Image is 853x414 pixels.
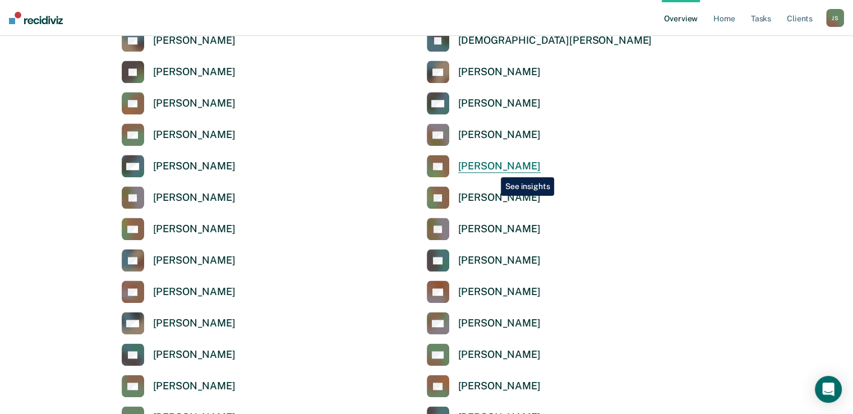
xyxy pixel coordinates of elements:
a: [PERSON_NAME] [122,61,236,83]
div: [PERSON_NAME] [458,97,541,110]
a: [PERSON_NAME] [122,92,236,114]
a: [PERSON_NAME] [122,249,236,272]
div: [PERSON_NAME] [153,223,236,236]
div: Open Intercom Messenger [815,376,842,403]
a: [PERSON_NAME] [427,249,541,272]
div: [PERSON_NAME] [153,128,236,141]
a: [DEMOGRAPHIC_DATA][PERSON_NAME] [427,29,652,52]
a: [PERSON_NAME] [122,155,236,177]
div: [PERSON_NAME] [458,286,541,298]
img: Recidiviz [9,12,63,24]
a: [PERSON_NAME] [122,218,236,240]
div: [PERSON_NAME] [153,191,236,204]
div: [PERSON_NAME] [458,128,541,141]
a: [PERSON_NAME] [427,92,541,114]
div: [PERSON_NAME] [458,254,541,267]
div: [PERSON_NAME] [458,380,541,393]
a: [PERSON_NAME] [427,155,541,177]
div: [PERSON_NAME] [153,286,236,298]
a: [PERSON_NAME] [427,312,541,334]
div: [PERSON_NAME] [458,223,541,236]
a: [PERSON_NAME] [427,123,541,146]
a: [PERSON_NAME] [427,375,541,397]
a: [PERSON_NAME] [427,61,541,83]
div: [PERSON_NAME] [153,380,236,393]
div: [PERSON_NAME] [153,34,236,47]
div: [PERSON_NAME] [153,254,236,267]
div: [PERSON_NAME] [153,348,236,361]
a: [PERSON_NAME] [427,280,541,303]
div: [DEMOGRAPHIC_DATA][PERSON_NAME] [458,34,652,47]
a: [PERSON_NAME] [427,186,541,209]
a: [PERSON_NAME] [122,312,236,334]
a: [PERSON_NAME] [122,186,236,209]
div: [PERSON_NAME] [458,160,541,173]
a: [PERSON_NAME] [122,280,236,303]
a: [PERSON_NAME] [122,375,236,397]
div: [PERSON_NAME] [153,317,236,330]
div: [PERSON_NAME] [458,191,541,204]
button: JS [826,9,844,27]
a: [PERSON_NAME] [122,123,236,146]
a: [PERSON_NAME] [427,343,541,366]
a: [PERSON_NAME] [122,343,236,366]
div: [PERSON_NAME] [153,160,236,173]
a: [PERSON_NAME] [122,29,236,52]
div: J S [826,9,844,27]
div: [PERSON_NAME] [458,66,541,79]
div: [PERSON_NAME] [458,348,541,361]
div: [PERSON_NAME] [153,66,236,79]
a: [PERSON_NAME] [427,218,541,240]
div: [PERSON_NAME] [153,97,236,110]
div: [PERSON_NAME] [458,317,541,330]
